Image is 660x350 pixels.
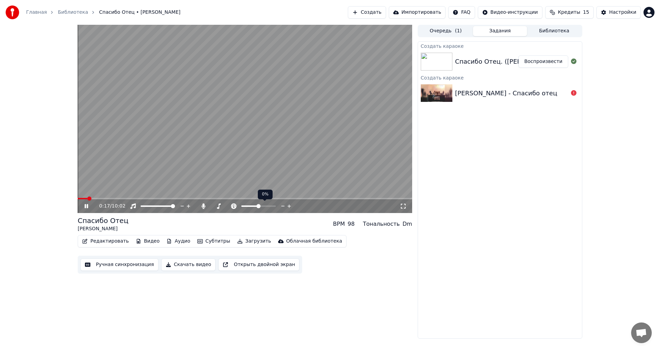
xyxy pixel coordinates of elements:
div: 0% [258,190,273,199]
button: Настройки [596,6,641,19]
div: Dm [403,220,412,228]
button: Открыть двойной экран [218,258,299,271]
div: / [99,203,116,210]
button: Воспроизвести [518,55,568,68]
button: Создать [348,6,386,19]
div: 98 [348,220,354,228]
span: 0:17 [99,203,110,210]
button: FAQ [448,6,475,19]
img: youka [5,6,19,19]
span: Кредиты [558,9,580,16]
span: ( 1 ) [455,28,462,34]
button: Аудио [164,236,193,246]
button: Редактировать [79,236,132,246]
nav: breadcrumb [26,9,180,16]
button: Субтитры [195,236,233,246]
a: Главная [26,9,47,16]
span: Спасибо Отец • [PERSON_NAME] [99,9,180,16]
div: Создать караоке [418,73,582,82]
button: Скачать видео [161,258,216,271]
div: Тональность [363,220,400,228]
a: Библиотека [58,9,88,16]
button: Библиотека [527,26,581,36]
div: Облачная библиотека [286,238,342,245]
button: Очередь [419,26,473,36]
button: Загрузить [234,236,274,246]
button: Кредиты15 [545,6,594,19]
div: Открытый чат [631,322,652,343]
div: [PERSON_NAME] [78,225,129,232]
button: Импортировать [389,6,446,19]
button: Ручная синхронизация [80,258,158,271]
button: Видео-инструкции [478,6,542,19]
div: BPM [333,220,345,228]
div: [PERSON_NAME] - Спасибо отец [455,88,557,98]
span: 10:02 [112,203,125,210]
div: Настройки [609,9,636,16]
div: Создать караоке [418,42,582,50]
button: Задания [473,26,527,36]
button: Видео [133,236,163,246]
span: 15 [583,9,589,16]
div: Спасибо Отец [78,216,129,225]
